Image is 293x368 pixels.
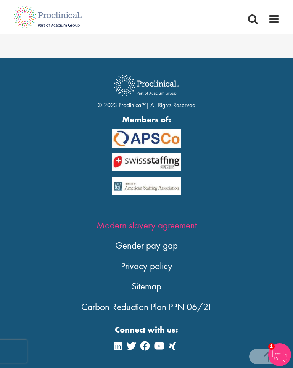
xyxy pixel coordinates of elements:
[112,129,181,148] img: APSCo
[81,301,212,313] a: Carbon Reduction Plan PPN 06/21
[115,239,178,252] a: Gender pay gap
[142,100,146,106] sup: ®
[97,219,197,231] a: Modern slavery agreement
[132,280,161,292] a: Sitemap
[108,69,185,101] img: Proclinical Recruitment
[121,260,172,272] a: Privacy policy
[268,343,275,350] span: 1
[11,114,282,125] strong: Members of:
[112,177,181,195] img: APSCo
[268,343,291,366] img: Chatbot
[6,324,287,336] strong: Connect with us:
[112,153,181,172] img: APSCo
